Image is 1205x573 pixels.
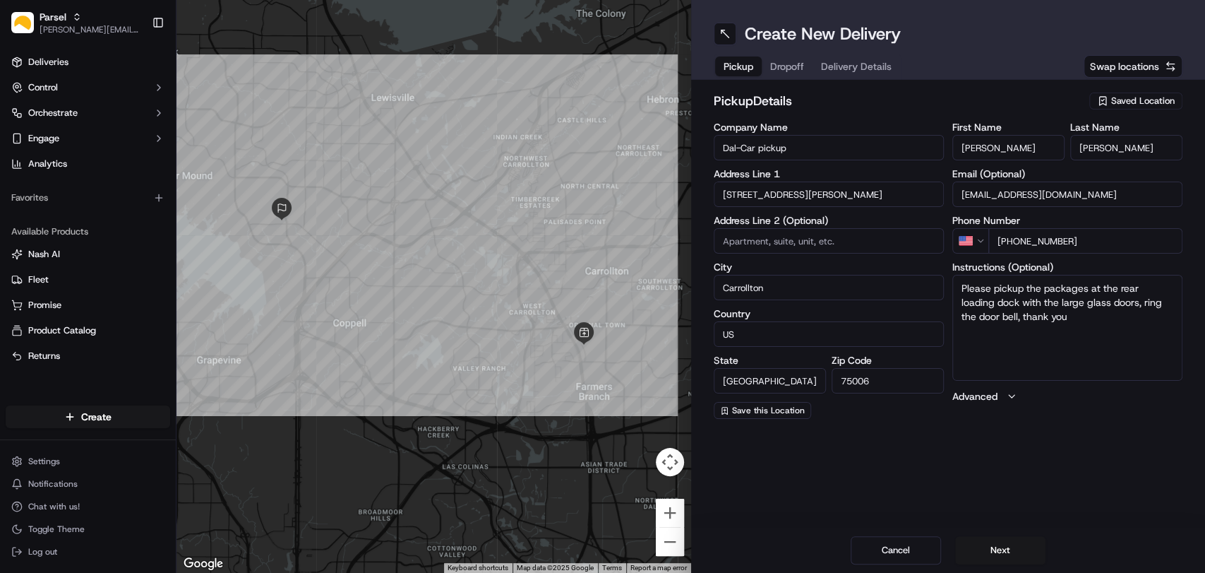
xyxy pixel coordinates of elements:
[180,555,227,573] a: Open this area in Google Maps (opens a new window)
[714,91,1081,111] h2: pickup Details
[240,139,257,156] button: Start new chat
[48,149,179,160] div: We're available if you need us!
[1089,91,1182,111] button: Saved Location
[11,273,164,286] a: Fleet
[714,402,811,419] button: Save this Location
[656,528,684,556] button: Zoom out
[14,206,25,218] div: 📗
[28,81,58,94] span: Control
[952,275,1182,381] textarea: Please pickup the packages at the rear loading dock with the large glass doors, ring the door bel...
[724,59,753,73] span: Pickup
[6,268,170,291] button: Fleet
[714,169,944,179] label: Address Line 1
[48,135,232,149] div: Start new chat
[714,228,944,254] input: Apartment, suite, unit, etc.
[11,299,164,312] a: Promise
[6,294,170,317] button: Promise
[6,542,170,562] button: Log out
[832,355,944,365] label: Zip Code
[656,499,684,527] button: Zoom in
[6,406,170,428] button: Create
[28,546,57,557] span: Log out
[6,474,170,494] button: Notifications
[6,127,170,150] button: Engage
[28,107,78,119] span: Orchestrate
[28,132,59,145] span: Engage
[28,205,108,219] span: Knowledge Base
[6,187,170,209] div: Favorites
[28,324,96,337] span: Product Catalog
[6,243,170,266] button: Nash AI
[952,215,1182,225] label: Phone Number
[1090,59,1159,73] span: Swap locations
[6,319,170,342] button: Product Catalog
[448,563,508,573] button: Keyboard shortcuts
[714,309,944,319] label: Country
[952,169,1182,179] label: Email (Optional)
[1070,122,1182,132] label: Last Name
[40,10,66,24] button: Parsel
[6,220,170,243] div: Available Products
[952,389,1182,403] button: Advanced
[630,564,687,572] a: Report a map error
[952,135,1065,160] input: Enter first name
[952,389,997,403] label: Advanced
[28,299,61,312] span: Promise
[714,321,944,347] input: Enter country
[656,448,684,476] button: Map camera controls
[11,248,164,261] a: Nash AI
[14,135,40,160] img: 1736555255976-a54dd68f-1ca7-489b-9aae-adbdc363a1c4
[732,405,805,416] span: Save this Location
[714,215,944,225] label: Address Line 2 (Optional)
[821,59,892,73] span: Delivery Details
[832,368,944,394] input: Enter zip code
[11,324,164,337] a: Product Catalog
[100,239,171,250] a: Powered byPylon
[1084,55,1182,78] button: Swap locations
[14,14,42,42] img: Nash
[28,456,60,467] span: Settings
[1070,135,1182,160] input: Enter last name
[602,564,622,572] a: Terms (opens in new tab)
[6,519,170,539] button: Toggle Theme
[28,478,78,490] span: Notifications
[6,102,170,124] button: Orchestrate
[28,501,80,512] span: Chat with us!
[28,273,49,286] span: Fleet
[952,262,1182,272] label: Instructions (Optional)
[11,12,34,34] img: Parsel
[6,6,146,40] button: ParselParsel[PERSON_NAME][EMAIL_ADDRESS][PERSON_NAME][DOMAIN_NAME]
[1111,95,1175,107] span: Saved Location
[6,345,170,367] button: Returns
[37,91,254,106] input: Got a question? Start typing here...
[714,262,944,272] label: City
[119,206,131,218] div: 💻
[714,182,944,207] input: Enter address
[8,199,114,225] a: 📗Knowledge Base
[40,24,140,35] button: [PERSON_NAME][EMAIL_ADDRESS][PERSON_NAME][DOMAIN_NAME]
[6,153,170,175] a: Analytics
[180,555,227,573] img: Google
[133,205,227,219] span: API Documentation
[114,199,232,225] a: 💻API Documentation
[14,57,257,79] p: Welcome 👋
[714,368,826,394] input: Enter state
[28,524,85,535] span: Toggle Theme
[714,122,944,132] label: Company Name
[28,158,67,170] span: Analytics
[140,240,171,250] span: Pylon
[851,536,941,565] button: Cancel
[6,76,170,99] button: Control
[11,350,164,362] a: Returns
[28,248,60,261] span: Nash AI
[714,355,826,365] label: State
[6,451,170,471] button: Settings
[81,410,112,424] span: Create
[955,536,1045,565] button: Next
[517,564,594,572] span: Map data ©2025 Google
[714,275,944,300] input: Enter city
[745,23,901,45] h1: Create New Delivery
[988,228,1182,254] input: Enter phone number
[6,51,170,73] a: Deliveries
